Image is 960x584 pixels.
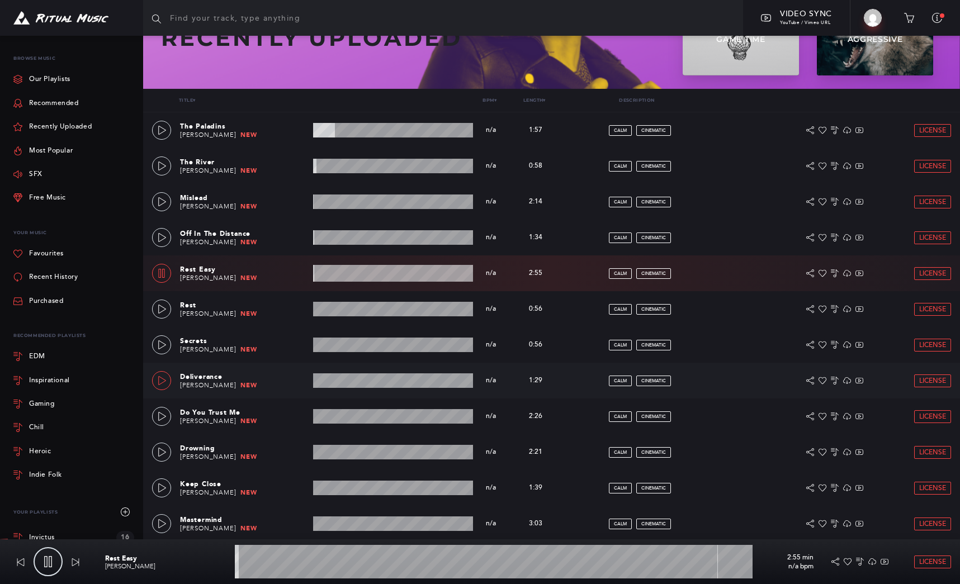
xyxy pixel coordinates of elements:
[180,346,236,353] a: [PERSON_NAME]
[683,4,799,75] a: Game Time
[614,343,627,348] span: calm
[29,377,70,384] div: Inspirational
[513,161,558,171] p: 0:58
[180,525,236,532] a: [PERSON_NAME]
[193,98,195,103] span: ▾
[180,121,309,131] p: The Paladins
[477,198,504,206] p: n/a
[614,200,627,205] span: calm
[240,381,257,389] span: New
[180,443,309,453] p: Drowning
[13,68,70,91] a: Our Playlists
[919,198,946,206] span: License
[180,382,236,389] a: [PERSON_NAME]
[641,271,666,276] span: cinematic
[13,463,134,487] a: Indie Folk
[919,449,946,456] span: License
[614,414,627,419] span: calm
[557,98,717,103] p: Description
[513,197,558,207] p: 2:14
[864,9,882,27] img: David Martin
[614,235,627,240] span: calm
[477,341,504,349] p: n/a
[240,274,257,282] span: New
[477,377,504,384] p: n/a
[13,345,134,368] a: EDM
[919,306,946,313] span: License
[614,486,627,491] span: calm
[240,488,257,496] span: New
[13,416,134,439] a: Chill
[180,274,236,282] a: [PERSON_NAME]
[641,128,666,133] span: cinematic
[240,167,257,174] span: New
[105,563,155,570] a: [PERSON_NAME]
[641,414,666,419] span: cinematic
[13,265,78,289] a: Recent History
[180,203,236,210] a: [PERSON_NAME]
[240,453,257,460] span: New
[180,372,309,382] p: Deliverance
[161,25,630,51] h2: Recently Uploaded
[240,417,257,425] span: New
[919,520,946,528] span: License
[641,450,666,455] span: cinematic
[13,242,64,265] a: Favourites
[513,268,558,278] p: 2:55
[180,453,236,460] a: [PERSON_NAME]
[180,407,309,417] p: Do You Trust Me
[919,485,946,492] span: License
[513,411,558,421] p: 2:26
[523,97,546,103] a: Length
[757,553,814,563] p: 2:55 min
[13,289,63,313] a: Purchased
[13,49,134,68] p: Browse Music
[180,489,236,496] a: [PERSON_NAME]
[477,305,504,313] p: n/a
[13,224,134,242] p: Your Music
[513,340,558,350] p: 0:56
[29,401,55,407] div: Gaming
[180,157,309,167] p: The River
[817,4,933,75] a: Aggressive
[614,164,627,169] span: calm
[513,125,558,135] p: 1:57
[919,163,946,170] span: License
[513,483,558,493] p: 1:39
[116,531,134,544] div: 16
[179,97,195,103] a: Title
[180,310,236,317] a: [PERSON_NAME]
[919,127,946,134] span: License
[919,270,946,277] span: License
[180,167,236,174] a: [PERSON_NAME]
[29,353,45,360] div: EDM
[477,412,504,420] p: n/a
[641,343,666,348] span: cinematic
[180,264,309,274] p: Rest Easy
[240,345,257,353] span: New
[919,558,946,566] span: License
[13,440,134,463] a: Heroic
[919,377,946,384] span: License
[641,307,666,312] span: cinematic
[477,234,504,241] p: n/a
[513,232,558,243] p: 1:34
[13,163,42,186] a: SFX
[477,126,504,134] p: n/a
[240,524,257,532] span: New
[513,447,558,457] p: 2:21
[29,448,51,455] div: Heroic
[13,186,66,210] a: Free Music
[477,520,504,528] p: n/a
[13,326,134,345] div: Recommended Playlists
[240,238,257,246] span: New
[240,310,257,317] span: New
[494,98,496,103] span: ▾
[29,534,55,542] div: Invictus
[29,472,62,478] div: Indie Folk
[477,448,504,456] p: n/a
[240,131,257,139] span: New
[780,20,830,25] span: YouTube / Vimeo URL
[780,9,832,18] span: Video Sync
[919,341,946,349] span: License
